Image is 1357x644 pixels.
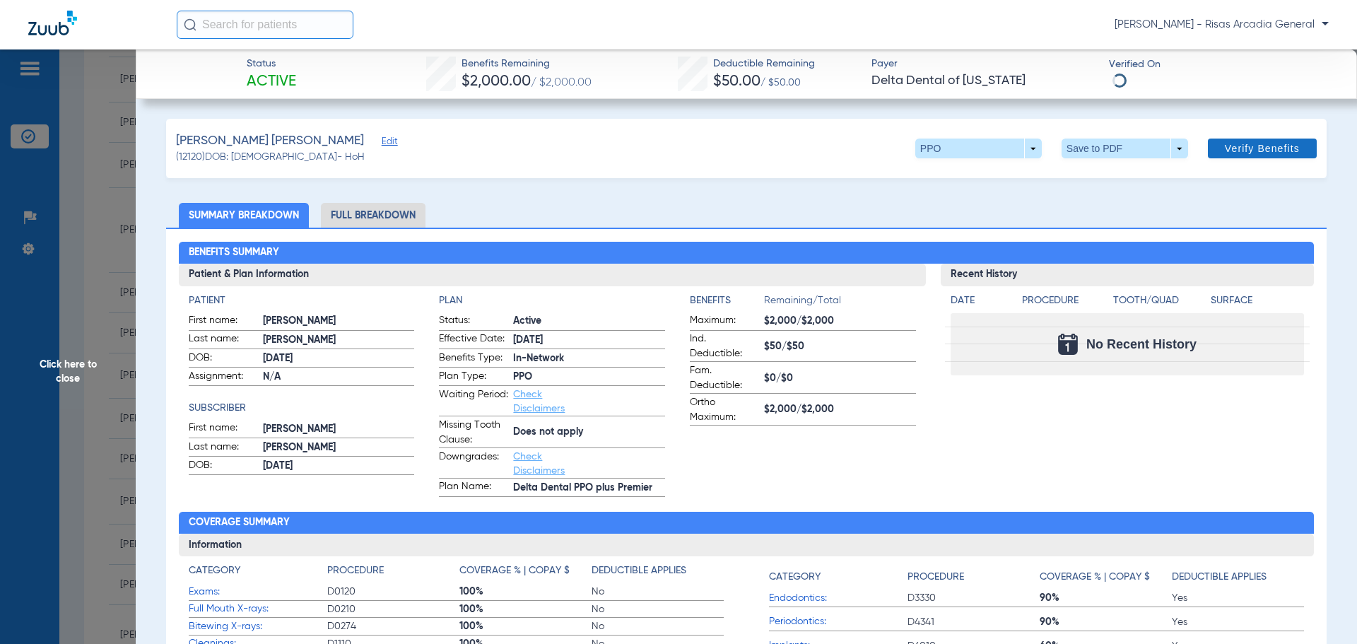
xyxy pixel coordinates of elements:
[189,440,258,457] span: Last name:
[1115,18,1329,32] span: [PERSON_NAME] - Risas Arcadia General
[263,459,415,474] span: [DATE]
[263,422,415,437] span: [PERSON_NAME]
[177,11,353,39] input: Search for patients
[1022,293,1108,313] app-breakdown-title: Procedure
[247,72,296,92] span: Active
[459,619,592,633] span: 100%
[1109,57,1334,72] span: Verified On
[1040,591,1172,605] span: 90%
[769,563,907,590] app-breakdown-title: Category
[327,563,459,583] app-breakdown-title: Procedure
[513,481,665,496] span: Delta Dental PPO plus Premier
[189,458,258,475] span: DOB:
[764,339,916,354] span: $50/$50
[690,363,759,393] span: Fam. Deductible:
[513,370,665,385] span: PPO
[263,351,415,366] span: [DATE]
[1062,139,1188,158] button: Save to PDF
[513,333,665,348] span: [DATE]
[760,78,801,88] span: / $50.00
[690,332,759,361] span: Ind. Deductible:
[1286,576,1357,644] iframe: Chat Widget
[459,563,570,578] h4: Coverage % | Copay $
[513,452,565,476] a: Check Disclaimers
[713,74,760,89] span: $50.00
[951,293,1010,308] h4: Date
[263,370,415,385] span: N/A
[179,242,1315,264] h2: Benefits Summary
[189,401,415,416] h4: Subscriber
[263,440,415,455] span: [PERSON_NAME]
[179,534,1315,556] h3: Information
[1172,591,1304,605] span: Yes
[189,421,258,438] span: First name:
[531,77,592,88] span: / $2,000.00
[907,591,1040,605] span: D3330
[189,602,327,616] span: Full Mouth X-rays:
[263,314,415,329] span: [PERSON_NAME]
[1086,337,1197,351] span: No Recent History
[1172,570,1267,585] h4: Deductible Applies
[382,136,394,150] span: Edit
[176,150,365,165] span: (12120) DOB: [DEMOGRAPHIC_DATA] - HoH
[1040,563,1172,590] app-breakdown-title: Coverage % | Copay $
[439,450,508,478] span: Downgrades:
[189,563,240,578] h4: Category
[690,293,764,313] app-breakdown-title: Benefits
[713,57,815,71] span: Deductible Remaining
[592,563,724,583] app-breakdown-title: Deductible Applies
[439,313,508,330] span: Status:
[915,139,1042,158] button: PPO
[951,293,1010,313] app-breakdown-title: Date
[179,203,309,228] li: Summary Breakdown
[459,585,592,599] span: 100%
[690,395,759,425] span: Ortho Maximum:
[764,371,916,386] span: $0/$0
[439,293,665,308] h4: Plan
[592,585,724,599] span: No
[189,351,258,368] span: DOB:
[764,293,916,313] span: Remaining/Total
[769,591,907,606] span: Endodontics:
[439,351,508,368] span: Benefits Type:
[189,293,415,308] app-breakdown-title: Patient
[179,512,1315,534] h2: Coverage Summary
[189,369,258,386] span: Assignment:
[941,264,1315,286] h3: Recent History
[513,351,665,366] span: In-Network
[1225,143,1300,154] span: Verify Benefits
[189,619,327,634] span: Bitewing X-rays:
[871,72,1097,90] span: Delta Dental of [US_STATE]
[1040,570,1150,585] h4: Coverage % | Copay $
[459,563,592,583] app-breakdown-title: Coverage % | Copay $
[1113,293,1206,313] app-breakdown-title: Tooth/Quad
[439,369,508,386] span: Plan Type:
[189,585,327,599] span: Exams:
[1172,615,1304,629] span: Yes
[439,332,508,349] span: Effective Date:
[439,418,508,447] span: Missing Tooth Clause:
[1113,293,1206,308] h4: Tooth/Quad
[1040,615,1172,629] span: 90%
[1208,139,1317,158] button: Verify Benefits
[179,264,926,286] h3: Patient & Plan Information
[189,563,327,583] app-breakdown-title: Category
[327,585,459,599] span: D0120
[513,425,665,440] span: Does not apply
[459,602,592,616] span: 100%
[327,619,459,633] span: D0274
[592,602,724,616] span: No
[764,402,916,417] span: $2,000/$2,000
[1058,334,1078,355] img: Calendar
[592,619,724,633] span: No
[439,387,508,416] span: Waiting Period:
[871,57,1097,71] span: Payer
[184,18,196,31] img: Search Icon
[327,602,459,616] span: D0210
[327,563,384,578] h4: Procedure
[1172,563,1304,590] app-breakdown-title: Deductible Applies
[907,615,1040,629] span: D4341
